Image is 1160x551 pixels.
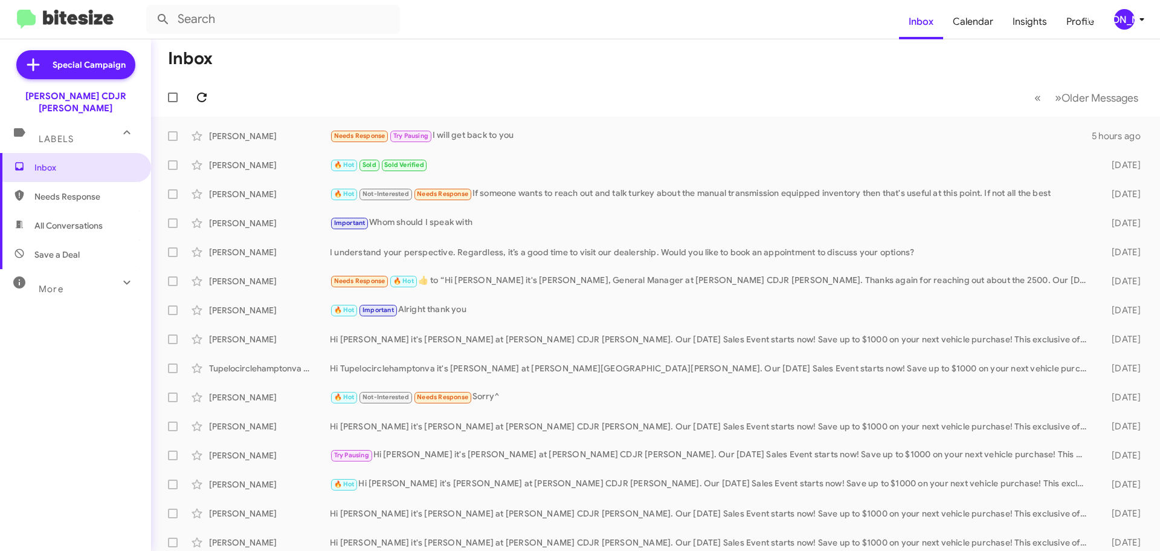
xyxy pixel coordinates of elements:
[209,217,330,229] div: [PERSON_NAME]
[330,536,1092,549] div: Hi [PERSON_NAME] it's [PERSON_NAME] at [PERSON_NAME] CDJR [PERSON_NAME]. Our [DATE] Sales Event s...
[334,161,355,169] span: 🔥 Hot
[1092,536,1150,549] div: [DATE]
[209,333,330,345] div: [PERSON_NAME]
[943,4,1003,39] a: Calendar
[34,249,80,261] span: Save a Deal
[330,507,1092,520] div: Hi [PERSON_NAME] it's [PERSON_NAME] at [PERSON_NAME] CDJR [PERSON_NAME]. Our [DATE] Sales Event s...
[34,191,137,203] span: Needs Response
[362,306,394,314] span: Important
[209,188,330,200] div: [PERSON_NAME]
[168,49,213,68] h1: Inbox
[334,451,369,459] span: Try Pausing
[1055,90,1062,105] span: »
[53,59,126,71] span: Special Campaign
[1027,85,1048,110] button: Previous
[146,5,400,34] input: Search
[334,393,355,401] span: 🔥 Hot
[384,161,424,169] span: Sold Verified
[1034,90,1041,105] span: «
[39,284,63,295] span: More
[330,246,1092,258] div: I understand your perspective. Regardless, it’s a good time to visit our dealership. Would you li...
[1003,4,1057,39] a: Insights
[393,277,414,285] span: 🔥 Hot
[16,50,135,79] a: Special Campaign
[1104,9,1147,30] button: [PERSON_NAME]
[1092,246,1150,258] div: [DATE]
[209,362,330,374] div: Tupelocirclehamptonva [PERSON_NAME]
[362,190,409,198] span: Not-Interested
[209,478,330,491] div: [PERSON_NAME]
[330,274,1092,288] div: ​👍​ to “ Hi [PERSON_NAME] it's [PERSON_NAME], General Manager at [PERSON_NAME] CDJR [PERSON_NAME]...
[330,362,1092,374] div: Hi Tupelocirclehamptonva it's [PERSON_NAME] at [PERSON_NAME][GEOGRAPHIC_DATA][PERSON_NAME]. Our [...
[899,4,943,39] a: Inbox
[209,275,330,287] div: [PERSON_NAME]
[362,393,409,401] span: Not-Interested
[1092,304,1150,316] div: [DATE]
[330,448,1092,462] div: Hi [PERSON_NAME] it's [PERSON_NAME] at [PERSON_NAME] CDJR [PERSON_NAME]. Our [DATE] Sales Event s...
[1048,85,1145,110] button: Next
[209,304,330,316] div: [PERSON_NAME]
[1057,4,1104,39] a: Profile
[1092,275,1150,287] div: [DATE]
[1092,188,1150,200] div: [DATE]
[34,220,103,232] span: All Conversations
[330,216,1092,230] div: Whom should I speak with
[1092,391,1150,403] div: [DATE]
[417,190,468,198] span: Needs Response
[1092,478,1150,491] div: [DATE]
[1092,333,1150,345] div: [DATE]
[1114,9,1135,30] div: [PERSON_NAME]
[209,507,330,520] div: [PERSON_NAME]
[334,132,385,140] span: Needs Response
[209,159,330,171] div: [PERSON_NAME]
[209,130,330,142] div: [PERSON_NAME]
[1092,507,1150,520] div: [DATE]
[334,219,366,227] span: Important
[330,420,1092,432] div: Hi [PERSON_NAME] it's [PERSON_NAME] at [PERSON_NAME] CDJR [PERSON_NAME]. Our [DATE] Sales Event s...
[334,277,385,285] span: Needs Response
[334,306,355,314] span: 🔥 Hot
[334,480,355,488] span: 🔥 Hot
[334,190,355,198] span: 🔥 Hot
[1092,362,1150,374] div: [DATE]
[209,246,330,258] div: [PERSON_NAME]
[34,161,137,174] span: Inbox
[209,449,330,461] div: [PERSON_NAME]
[1062,91,1138,105] span: Older Messages
[330,390,1092,404] div: Sorry^
[1028,85,1145,110] nav: Page navigation example
[1092,130,1150,142] div: 5 hours ago
[209,536,330,549] div: [PERSON_NAME]
[1092,449,1150,461] div: [DATE]
[330,333,1092,345] div: Hi [PERSON_NAME] it's [PERSON_NAME] at [PERSON_NAME] CDJR [PERSON_NAME]. Our [DATE] Sales Event s...
[330,303,1092,317] div: Alright thank you
[1092,420,1150,432] div: [DATE]
[1092,217,1150,229] div: [DATE]
[330,477,1092,491] div: Hi [PERSON_NAME] it's [PERSON_NAME] at [PERSON_NAME] CDJR [PERSON_NAME]. Our [DATE] Sales Event s...
[393,132,428,140] span: Try Pausing
[362,161,376,169] span: Sold
[209,391,330,403] div: [PERSON_NAME]
[209,420,330,432] div: [PERSON_NAME]
[1092,159,1150,171] div: [DATE]
[417,393,468,401] span: Needs Response
[330,187,1092,201] div: If someone wants to reach out and talk turkey about the manual transmission equipped inventory th...
[39,134,74,145] span: Labels
[330,129,1092,143] div: I will get back to you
